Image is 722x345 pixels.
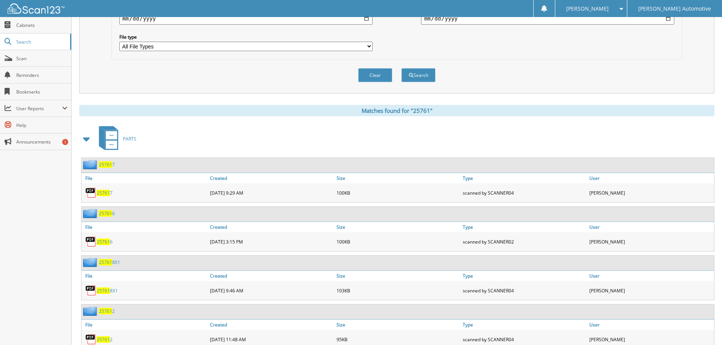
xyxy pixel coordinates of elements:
span: Scan [16,55,67,62]
div: scanned by SCANNER04 [461,283,587,298]
img: folder2.png [83,160,99,169]
a: Created [208,222,335,232]
div: scanned by SCANNER02 [461,234,587,249]
a: File [81,271,208,281]
div: [DATE] 9:46 AM [208,283,335,298]
button: Search [401,68,435,82]
div: 103KB [335,283,461,298]
span: User Reports [16,105,62,112]
a: User [587,320,714,330]
a: User [587,222,714,232]
span: [PERSON_NAME] [566,6,609,11]
div: [PERSON_NAME] [587,234,714,249]
a: File [81,320,208,330]
a: 257612 [99,308,115,314]
div: [PERSON_NAME] [587,283,714,298]
span: 25761 [99,259,112,265]
span: Search [16,39,66,45]
a: 257617 [97,190,113,196]
div: scanned by SCANNER04 [461,185,587,200]
a: Size [335,271,461,281]
span: Bookmarks [16,89,67,95]
a: Type [461,271,587,281]
a: Type [461,222,587,232]
div: Matches found for "25761" [79,105,714,116]
span: 25761 [99,161,112,168]
span: Announcements [16,139,67,145]
span: Cabinets [16,22,67,28]
img: PDF.png [85,187,97,198]
span: 25761 [97,287,110,294]
span: 25761 [99,308,112,314]
a: 257617 [99,161,115,168]
span: 25761 [97,239,110,245]
img: PDF.png [85,285,97,296]
span: PARTS [123,136,136,142]
img: folder2.png [83,258,99,267]
div: [DATE] 9:29 AM [208,185,335,200]
a: File [81,173,208,183]
span: 25761 [97,336,110,343]
a: Type [461,173,587,183]
button: Clear [358,68,392,82]
img: scan123-logo-white.svg [8,3,64,14]
div: [DATE] 3:15 PM [208,234,335,249]
img: PDF.png [85,334,97,345]
span: 25761 [97,190,110,196]
a: 257612 [97,336,113,343]
a: Created [208,320,335,330]
label: File type [119,34,373,40]
a: Size [335,222,461,232]
img: folder2.png [83,209,99,218]
a: 257618X1 [99,259,120,265]
div: 100KB [335,185,461,200]
a: File [81,222,208,232]
div: 1 [62,139,68,145]
span: Help [16,122,67,128]
span: Reminders [16,72,67,78]
a: Size [335,320,461,330]
a: Type [461,320,587,330]
a: User [587,271,714,281]
div: [PERSON_NAME] [587,185,714,200]
span: [PERSON_NAME] Automotive [638,6,711,11]
img: PDF.png [85,236,97,247]
a: 257616 [97,239,113,245]
a: Created [208,271,335,281]
a: PARTS [94,124,136,154]
a: 257618X1 [97,287,118,294]
a: 257616 [99,210,115,217]
a: Created [208,173,335,183]
input: start [119,12,373,25]
img: folder2.png [83,306,99,316]
input: end [421,12,674,25]
span: 25761 [99,210,112,217]
a: User [587,173,714,183]
a: Size [335,173,461,183]
div: 100KB [335,234,461,249]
